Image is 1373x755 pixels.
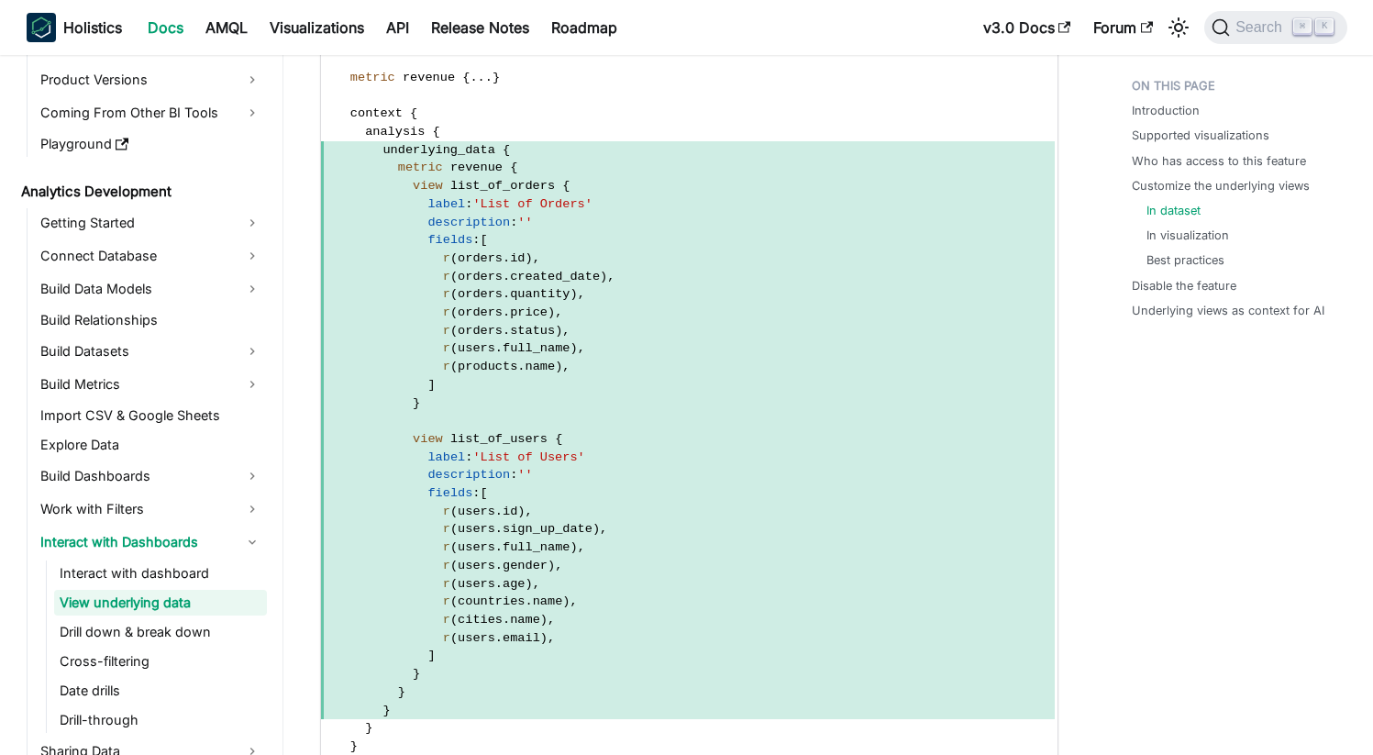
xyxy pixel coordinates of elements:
[600,522,607,536] span: ,
[562,360,570,373] span: ,
[458,631,495,645] span: users
[443,577,450,591] span: r
[555,432,562,446] span: {
[35,65,267,94] a: Product Versions
[450,432,548,446] span: list_of_users
[972,13,1082,42] a: v3.0 Docs
[465,197,472,211] span: :
[1146,227,1229,244] a: In visualization
[443,594,450,608] span: r
[548,559,555,572] span: )
[503,143,510,157] span: {
[510,161,517,174] span: {
[63,17,122,39] b: Holistics
[54,561,267,586] a: Interact with dashboard
[427,378,435,392] span: ]
[194,13,259,42] a: AMQL
[450,505,458,518] span: (
[1204,11,1346,44] button: Search (Command+K)
[503,324,510,338] span: .
[540,13,628,42] a: Roadmap
[1132,102,1200,119] a: Introduction
[578,287,585,301] span: ,
[458,577,495,591] span: users
[365,721,372,735] span: }
[443,341,450,355] span: r
[495,341,503,355] span: .
[450,161,503,174] span: revenue
[443,360,450,373] span: r
[450,559,458,572] span: (
[540,631,548,645] span: )
[413,667,420,681] span: }
[450,360,458,373] span: (
[450,594,458,608] span: (
[485,71,493,84] span: .
[54,649,267,674] a: Cross-filtering
[450,540,458,554] span: (
[420,13,540,42] a: Release Notes
[450,577,458,591] span: (
[493,71,500,84] span: }
[413,432,443,446] span: view
[458,540,495,554] span: users
[427,197,465,211] span: label
[403,71,455,84] span: revenue
[510,287,570,301] span: quantity
[1146,202,1201,219] a: In dataset
[548,631,555,645] span: ,
[503,631,540,645] span: email
[398,685,405,699] span: }
[533,594,563,608] span: name
[570,540,577,554] span: )
[578,341,585,355] span: ,
[526,505,533,518] span: ,
[413,396,420,410] span: }
[458,341,495,355] span: users
[458,594,525,608] span: countries
[525,594,532,608] span: .
[27,13,122,42] a: HolisticsHolistics
[495,505,503,518] span: .
[458,287,503,301] span: orders
[427,468,510,482] span: description
[517,360,525,373] span: .
[495,522,503,536] span: .
[35,98,267,128] a: Coming From Other BI Tools
[562,594,570,608] span: )
[495,631,503,645] span: .
[495,559,503,572] span: .
[35,307,267,333] a: Build Relationships
[607,270,615,283] span: ,
[35,527,267,557] a: Interact with Dashboards
[503,287,510,301] span: .
[578,540,585,554] span: ,
[562,179,570,193] span: {
[16,179,267,205] a: Analytics Development
[427,649,435,662] span: ]
[495,577,503,591] span: .
[526,360,556,373] span: name
[1132,302,1324,319] a: Underlying views as context for AI
[427,486,472,500] span: fields
[472,486,480,500] span: :
[443,305,450,319] span: r
[443,251,450,265] span: r
[443,559,450,572] span: r
[382,704,390,717] span: }
[495,540,503,554] span: .
[503,270,510,283] span: .
[259,13,375,42] a: Visualizations
[517,468,532,482] span: ''
[555,360,562,373] span: )
[350,739,358,753] span: }
[570,287,577,301] span: )
[427,216,510,229] span: description
[450,631,458,645] span: (
[1132,177,1310,194] a: Customize the underlying views
[517,505,525,518] span: )
[450,179,555,193] span: list_of_orders
[450,324,458,338] span: (
[555,559,562,572] span: ,
[450,341,458,355] span: (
